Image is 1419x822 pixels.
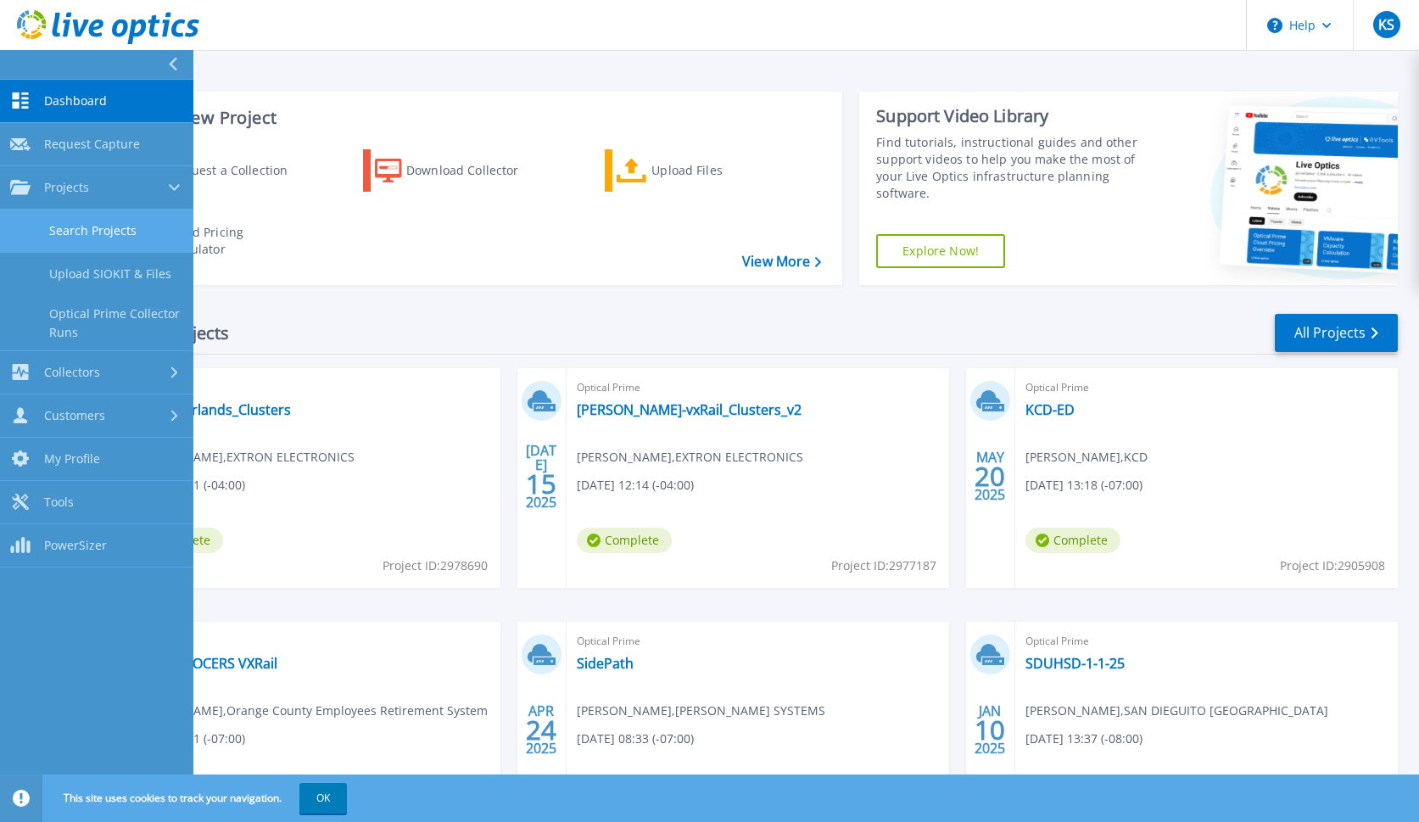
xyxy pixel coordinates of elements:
span: 15 [526,477,556,491]
span: [PERSON_NAME] , EXTRON ELECTRONICS [128,448,355,467]
span: Request Capture [44,137,140,152]
span: KS [1378,18,1394,31]
div: [DATE] 2025 [525,445,557,507]
span: [PERSON_NAME] , Orange County Employees Retirement System (OCERS) [128,702,500,739]
div: Upload Files [651,154,787,187]
span: [DATE] 13:37 (-08:00) [1025,730,1142,748]
a: SDUHSD-1-1-25 [1025,655,1125,672]
div: JAN 2025 [974,699,1006,761]
span: Optical Prime [1025,378,1388,397]
a: View More [742,254,821,270]
span: [DATE] 12:14 (-04:00) [577,476,694,495]
div: Cloud Pricing Calculator [166,224,302,258]
span: [DATE] 13:18 (-07:00) [1025,476,1142,495]
a: Upload Files [605,149,794,192]
span: [PERSON_NAME] , [PERSON_NAME] SYSTEMS [577,702,825,720]
a: Download Collector [363,149,552,192]
span: Optical Prime [128,378,490,397]
a: [PERSON_NAME]-vxRail_Clusters_v2 [577,401,802,418]
span: Customers [44,408,105,423]
span: [PERSON_NAME] , KCD [1025,448,1148,467]
a: All Projects [1275,314,1398,352]
div: Find tutorials, instructional guides and other support videos to help you make the most of your L... [876,134,1148,202]
span: Collectors [44,365,100,380]
span: Complete [577,528,672,553]
span: Dashboard [44,93,107,109]
a: KCD-ED [1025,401,1075,418]
div: Request a Collection [169,154,304,187]
a: Request a Collection [120,149,310,192]
span: PowerSizer [44,538,107,553]
span: Optical Prime [577,378,939,397]
span: Optical Prime [1025,632,1388,651]
span: Optical Prime [577,632,939,651]
span: Project ID: 2977187 [831,556,936,575]
span: Projects [44,180,89,195]
span: Complete [1025,528,1120,553]
span: This site uses cookies to track your navigation. [47,783,347,814]
a: Cloud Pricing Calculator [120,220,310,262]
div: Support Video Library [876,105,1148,127]
span: Project ID: 2978690 [383,556,488,575]
span: 20 [975,469,1005,484]
span: 10 [975,723,1005,737]
span: 24 [526,723,556,737]
span: [DATE] 08:33 (-07:00) [577,730,694,748]
span: [PERSON_NAME] , SAN DIEGUITO [GEOGRAPHIC_DATA] [1025,702,1328,720]
div: MAY 2025 [974,445,1006,507]
div: APR 2025 [525,699,557,761]
span: Optical Prime [128,632,490,651]
a: Explore Now! [876,234,1005,268]
a: NC_Netherlands_Clusters [128,401,291,418]
a: SidePath [577,655,634,672]
a: 05192025 OCERS VXRail [128,655,277,672]
button: OK [299,783,347,814]
span: My Profile [44,451,100,467]
span: Tools [44,495,74,510]
h3: Start a New Project [120,109,820,127]
span: [PERSON_NAME] , EXTRON ELECTRONICS [577,448,803,467]
div: Download Collector [406,154,542,187]
span: Project ID: 2905908 [1280,556,1385,575]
